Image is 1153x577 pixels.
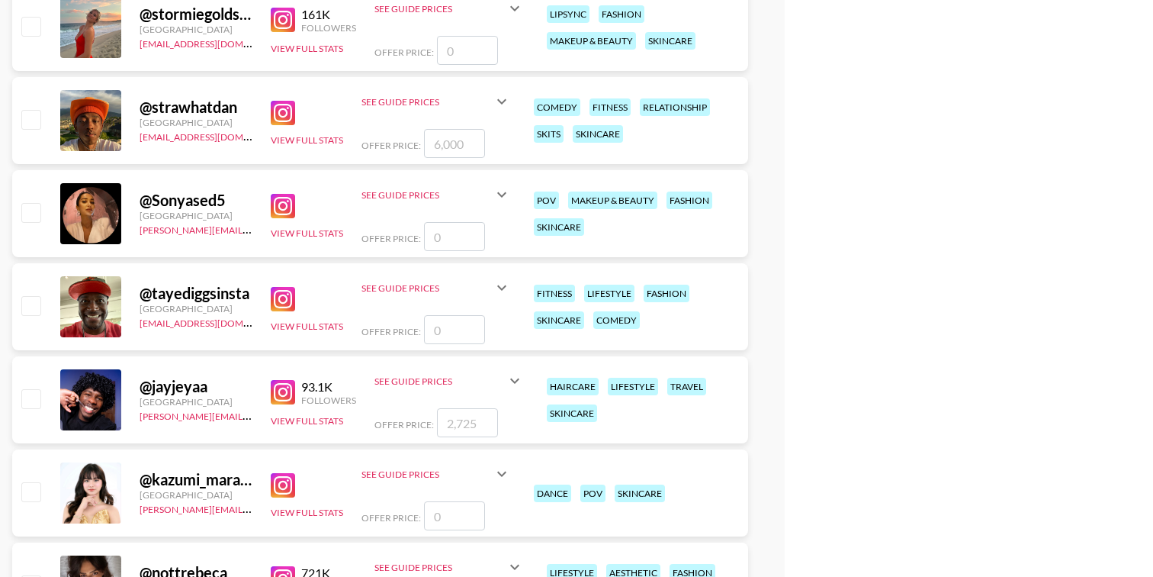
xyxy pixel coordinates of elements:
div: travel [667,378,706,395]
div: @ strawhatdan [140,98,252,117]
input: 0 [424,222,485,251]
button: View Full Stats [271,134,343,146]
div: fashion [644,285,689,302]
button: View Full Stats [271,415,343,427]
div: 161K [301,7,356,22]
img: Instagram [271,380,295,405]
div: @ jayjeyaa [140,377,252,396]
div: skits [534,125,564,143]
span: Offer Price: [361,512,421,524]
img: Instagram [271,101,295,125]
a: [PERSON_NAME][EMAIL_ADDRESS][PERSON_NAME][DOMAIN_NAME] [140,501,438,515]
div: comedy [534,98,580,116]
div: See Guide Prices [374,3,506,15]
div: lifestyle [608,378,658,395]
input: 2,725 [437,408,498,437]
div: See Guide Prices [374,363,524,399]
div: fashion [666,192,712,209]
div: See Guide Prices [361,282,493,294]
div: makeup & beauty [547,32,636,50]
a: [EMAIL_ADDRESS][DOMAIN_NAME] [140,35,293,50]
div: See Guide Prices [361,269,511,306]
div: pov [534,192,559,209]
div: [GEOGRAPHIC_DATA] [140,210,252,221]
a: [PERSON_NAME][EMAIL_ADDRESS][DOMAIN_NAME] [140,408,365,422]
div: @ stormiegoldsmithh [140,5,252,24]
div: skincare [547,405,597,422]
div: [GEOGRAPHIC_DATA] [140,117,252,128]
div: dance [534,485,571,502]
button: View Full Stats [271,43,343,54]
span: Offer Price: [361,140,421,151]
div: pov [580,485,605,502]
div: See Guide Prices [374,376,506,387]
div: See Guide Prices [361,189,493,201]
div: [GEOGRAPHIC_DATA] [140,24,252,35]
div: See Guide Prices [361,96,493,108]
input: 6,000 [424,129,485,158]
div: skincare [645,32,695,50]
div: lifestyle [584,285,634,302]
img: Instagram [271,8,295,32]
div: See Guide Prices [361,469,493,480]
div: @ Sonyased5 [140,191,252,210]
div: haircare [547,378,599,395]
div: skincare [573,125,623,143]
div: See Guide Prices [361,456,511,492]
div: comedy [593,311,640,329]
div: Followers [301,395,356,406]
input: 0 [424,315,485,344]
div: @ kazumi_marasigan [140,470,252,489]
button: View Full Stats [271,227,343,239]
div: 93.1K [301,379,356,395]
img: Instagram [271,287,295,311]
div: [GEOGRAPHIC_DATA] [140,489,252,501]
div: fitness [534,285,575,302]
div: skincare [534,218,584,236]
input: 0 [424,501,485,530]
img: Instagram [271,194,295,218]
div: fashion [599,5,644,23]
div: lipsync [547,5,589,23]
a: [EMAIL_ADDRESS][DOMAIN_NAME] [140,314,293,329]
div: [GEOGRAPHIC_DATA] [140,396,252,408]
div: See Guide Prices [361,83,511,120]
span: Offer Price: [361,233,421,244]
input: 0 [437,36,498,65]
span: Offer Price: [374,47,434,58]
img: Instagram [271,473,295,498]
div: relationship [640,98,710,116]
a: [PERSON_NAME][EMAIL_ADDRESS][DOMAIN_NAME] [140,221,365,236]
div: See Guide Prices [361,176,511,213]
span: Offer Price: [374,419,434,430]
div: fitness [589,98,631,116]
div: @ tayediggsinsta [140,284,252,303]
div: See Guide Prices [374,562,506,573]
div: Followers [301,22,356,34]
div: skincare [534,311,584,329]
div: skincare [615,485,665,502]
button: View Full Stats [271,507,343,518]
div: makeup & beauty [568,192,657,209]
button: View Full Stats [271,321,343,332]
a: [EMAIL_ADDRESS][DOMAIN_NAME] [140,128,293,143]
div: [GEOGRAPHIC_DATA] [140,303,252,314]
span: Offer Price: [361,326,421,337]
